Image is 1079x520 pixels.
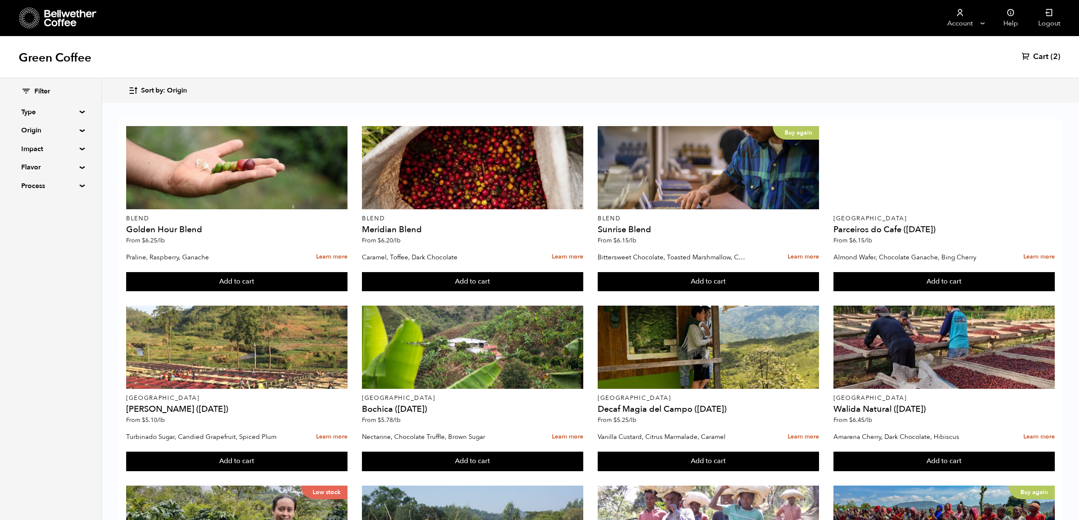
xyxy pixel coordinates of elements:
[552,428,583,446] a: Learn more
[378,236,381,245] span: $
[21,181,80,191] summary: Process
[598,225,819,234] h4: Sunrise Blend
[864,236,872,245] span: /lb
[849,236,853,245] span: $
[849,416,872,424] bdi: 6.45
[1022,52,1060,62] a: Cart (2)
[362,416,401,424] span: From
[833,395,1055,401] p: [GEOGRAPHIC_DATA]
[833,416,872,424] span: From
[598,236,636,245] span: From
[1051,52,1060,62] span: (2)
[21,162,80,172] summary: Flavor
[393,236,401,245] span: /lb
[362,452,583,471] button: Add to cart
[773,126,819,140] p: Buy again
[126,405,347,413] h4: [PERSON_NAME] ([DATE])
[849,416,853,424] span: $
[1023,428,1055,446] a: Learn more
[598,272,819,292] button: Add to cart
[126,216,347,222] p: Blend
[126,416,165,424] span: From
[613,236,617,245] span: $
[126,272,347,292] button: Add to cart
[316,428,347,446] a: Learn more
[126,452,347,471] button: Add to cart
[849,236,872,245] bdi: 6.15
[598,216,819,222] p: Blend
[378,236,401,245] bdi: 6.20
[833,251,984,264] p: Almond Wafer, Chocolate Ganache, Bing Cherry
[126,251,277,264] p: Praline, Raspberry, Ganache
[362,216,583,222] p: Blend
[833,236,872,245] span: From
[598,251,748,264] p: Bittersweet Chocolate, Toasted Marshmallow, Candied Orange, Praline
[613,416,617,424] span: $
[362,272,583,292] button: Add to cart
[301,486,347,499] p: Low stock
[141,86,187,96] span: Sort by: Origin
[157,236,165,245] span: /lb
[833,452,1055,471] button: Add to cart
[833,430,984,443] p: Amarena Cherry, Dark Chocolate, Hibiscus
[598,405,819,413] h4: Decaf Magia del Campo ([DATE])
[788,248,819,266] a: Learn more
[21,144,80,154] summary: Impact
[833,405,1055,413] h4: Walida Natural ([DATE])
[613,236,636,245] bdi: 6.15
[157,416,165,424] span: /lb
[126,430,277,443] p: Turbinado Sugar, Candied Grapefruit, Spiced Plum
[362,236,401,245] span: From
[378,416,381,424] span: $
[833,216,1055,222] p: [GEOGRAPHIC_DATA]
[393,416,401,424] span: /lb
[128,81,187,101] button: Sort by: Origin
[126,236,165,245] span: From
[142,236,165,245] bdi: 6.25
[864,416,872,424] span: /lb
[613,416,636,424] bdi: 5.25
[833,225,1055,234] h4: Parceiros do Cafe ([DATE])
[142,416,145,424] span: $
[21,125,80,135] summary: Origin
[362,430,512,443] p: Nectarine, Chocolate Truffle, Brown Sugar
[833,272,1055,292] button: Add to cart
[19,50,91,65] h1: Green Coffee
[362,395,583,401] p: [GEOGRAPHIC_DATA]
[126,225,347,234] h4: Golden Hour Blend
[1008,486,1055,499] p: Buy again
[126,395,347,401] p: [GEOGRAPHIC_DATA]
[598,126,819,209] a: Buy again
[598,452,819,471] button: Add to cart
[629,416,636,424] span: /lb
[598,416,636,424] span: From
[378,416,401,424] bdi: 5.78
[788,428,819,446] a: Learn more
[598,430,748,443] p: Vanilla Custard, Citrus Marmalade, Caramel
[21,107,80,117] summary: Type
[142,416,165,424] bdi: 5.10
[598,395,819,401] p: [GEOGRAPHIC_DATA]
[362,225,583,234] h4: Meridian Blend
[362,405,583,413] h4: Bochica ([DATE])
[629,236,636,245] span: /lb
[1023,248,1055,266] a: Learn more
[1033,52,1048,62] span: Cart
[552,248,583,266] a: Learn more
[316,248,347,266] a: Learn more
[142,236,145,245] span: $
[34,87,50,96] span: Filter
[362,251,512,264] p: Caramel, Toffee, Dark Chocolate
